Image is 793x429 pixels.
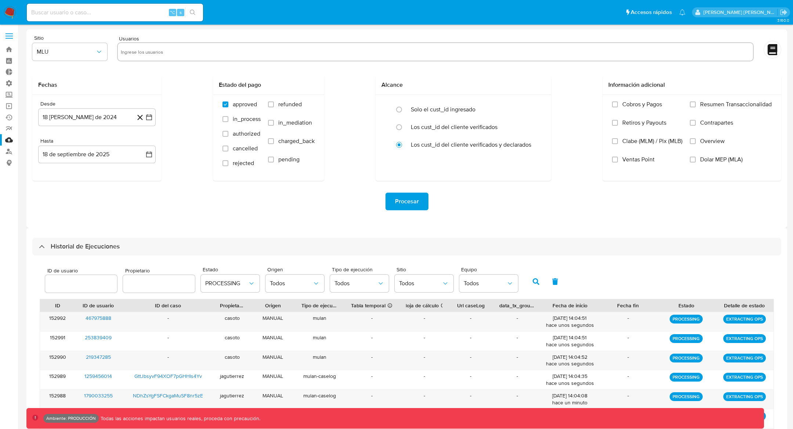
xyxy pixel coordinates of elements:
[180,9,182,16] span: s
[27,8,203,17] input: Buscar usuario o caso...
[46,417,96,420] p: Ambiente: PRODUCCIÓN
[780,8,787,16] a: Salir
[185,7,200,18] button: search-icon
[703,9,778,16] p: stella.andriano@mercadolibre.com
[170,9,175,16] span: ⌥
[679,9,685,15] a: Notificaciones
[99,415,260,422] p: Todas las acciones impactan usuarios reales, proceda con precaución.
[631,8,672,16] span: Accesos rápidos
